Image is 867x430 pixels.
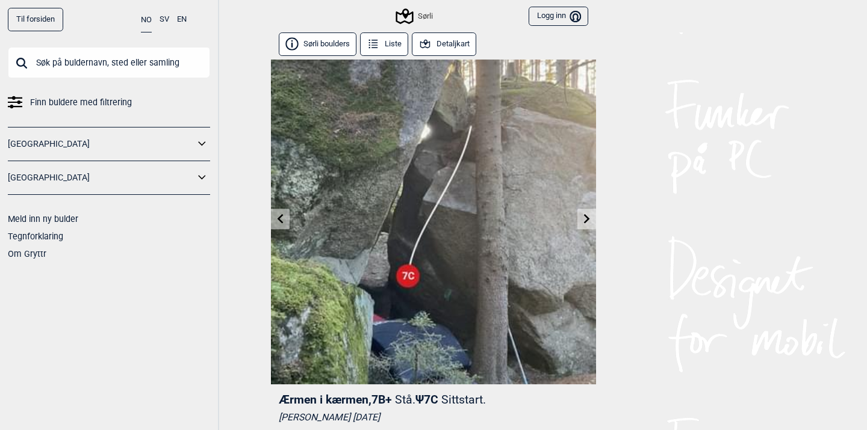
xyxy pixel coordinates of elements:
span: Finn buldere med filtrering [30,94,132,111]
button: SV [160,8,169,31]
a: Finn buldere med filtrering [8,94,210,111]
span: Ψ 7C [415,393,486,407]
button: Logg inn [529,7,588,26]
button: Sørli boulders [279,32,356,56]
a: Tegnforklaring [8,232,63,241]
a: [GEOGRAPHIC_DATA] [8,135,194,153]
a: Meld inn ny bulder [8,214,78,224]
img: Aermen i kaermen 220101 [271,60,596,384]
button: NO [141,8,152,32]
a: [GEOGRAPHIC_DATA] [8,169,194,186]
button: EN [177,8,187,31]
div: Sørli [397,9,433,23]
a: Til forsiden [8,8,63,31]
button: Detaljkart [412,32,476,56]
button: Liste [360,32,408,56]
input: Søk på buldernavn, sted eller samling [8,47,210,78]
div: [PERSON_NAME] [DATE] [279,411,588,423]
a: Om Gryttr [8,249,46,259]
span: Ærmen i kærmen , 7B+ [279,393,392,407]
p: Sittstart. [441,393,486,407]
p: Stå. [395,393,415,407]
